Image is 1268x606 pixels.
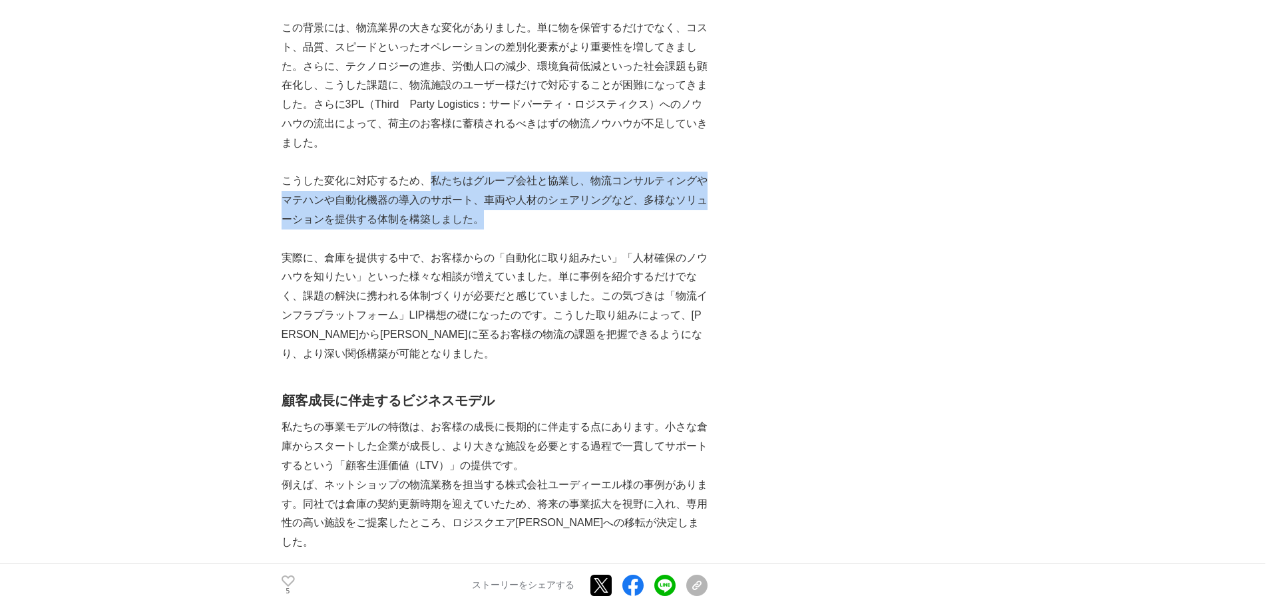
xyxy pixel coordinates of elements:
[282,588,295,595] p: 5
[282,390,708,411] h2: 顧客成長に伴走するビジネスモデル
[282,19,708,153] p: この背景には、物流業界の大きな変化がありました。単に物を保管するだけでなく、コスト、品質、スピードといったオペレーションの差別化要素がより重要性を増してきました。さらに、テクノロジーの進歩、労働...
[282,172,708,229] p: こうした変化に対応するため、私たちはグループ会社と協業し、物流コンサルティングやマテハンや自動化機器の導入のサポート、車両や人材のシェアリングなど、多様なソリューションを提供する体制を構築しました。
[282,476,708,552] p: 例えば、ネットショップの物流業務を担当する株式会社ユーディーエル様の事例があります。同社では倉庫の契約更新時期を迎えていたため、将来の事業拡大を視野に入れ、専用性の高い施設をご提案したところ、ロ...
[282,418,708,475] p: 私たちの事業モデルの特徴は、お客様の成長に長期的に伴走する点にあります。小さな倉庫からスタートした企業が成長し、より大きな施設を必要とする過程で一貫してサポートするという「顧客生涯価値（LTV）...
[282,249,708,364] p: 実際に、倉庫を提供する中で、お客様からの「自動化に取り組みたい」「人材確保のノウハウを知りたい」といった様々な相談が増えていました。単に事例を紹介するだけでなく、課題の解決に携われる体制づくりが...
[472,579,574,591] p: ストーリーをシェアする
